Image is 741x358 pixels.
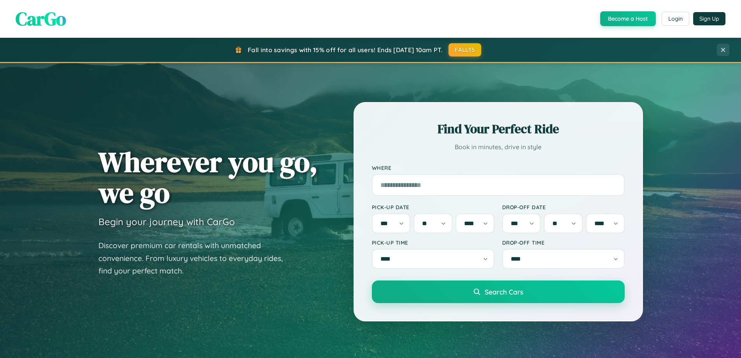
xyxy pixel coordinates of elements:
h1: Wherever you go, we go [98,146,318,208]
button: Sign Up [693,12,725,25]
label: Drop-off Time [502,239,625,246]
label: Where [372,164,625,171]
h2: Find Your Perfect Ride [372,120,625,138]
label: Drop-off Date [502,204,625,210]
button: Search Cars [372,280,625,303]
p: Book in minutes, drive in style [372,141,625,153]
button: FALL15 [448,43,481,56]
label: Pick-up Time [372,239,494,246]
button: Login [662,12,689,26]
label: Pick-up Date [372,204,494,210]
button: Become a Host [600,11,656,26]
h3: Begin your journey with CarGo [98,216,235,227]
p: Discover premium car rentals with unmatched convenience. From luxury vehicles to everyday rides, ... [98,239,293,277]
span: Fall into savings with 15% off for all users! Ends [DATE] 10am PT. [248,46,443,54]
span: Search Cars [485,287,523,296]
span: CarGo [16,6,66,32]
